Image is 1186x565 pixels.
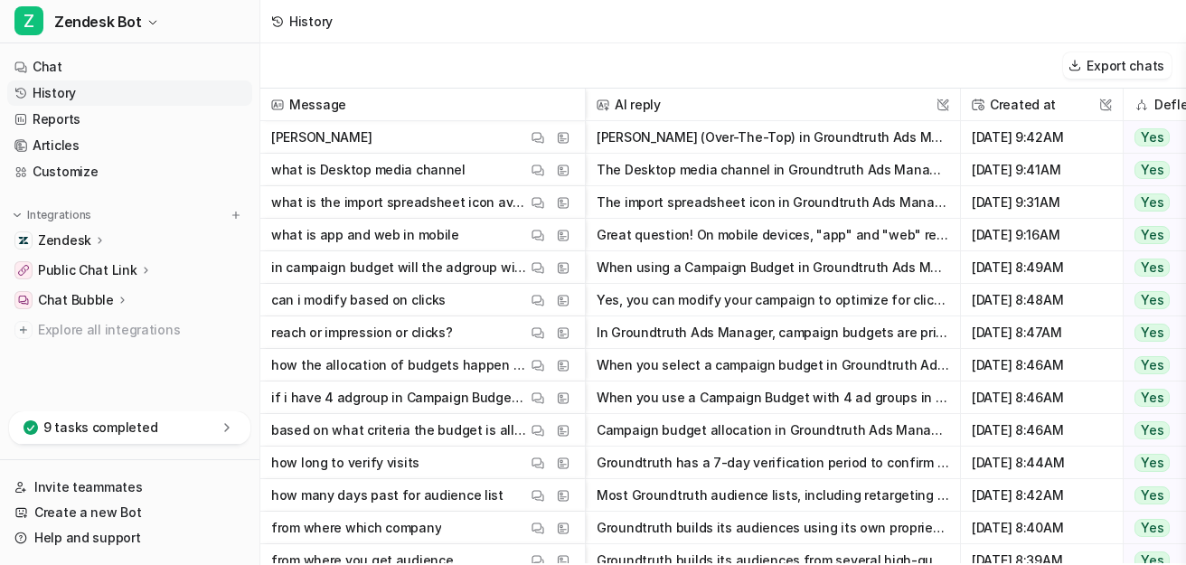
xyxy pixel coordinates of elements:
span: Yes [1134,324,1170,342]
button: When you select a campaign budget in Groundtruth Ads Manager, the total budget you set is applied... [597,349,949,381]
p: what is Desktop media channel [271,154,466,186]
span: Yes [1134,226,1170,244]
p: 9 tasks completed [43,419,157,437]
span: Yes [1134,486,1170,504]
span: [DATE] 8:48AM [968,284,1115,316]
span: Yes [1134,519,1170,537]
p: Chat Bubble [38,291,114,309]
button: When you use a Campaign Budget with 4 ad groups in Groundtruth Ads Manager, the budget is not spl... [597,381,949,414]
span: Zendesk Bot [54,9,142,34]
span: Yes [1134,193,1170,212]
div: History [289,12,333,31]
a: History [7,80,252,106]
span: [DATE] 9:31AM [968,186,1115,219]
button: Great question! On mobile devices, "app" and "web" refer to two different ways users can interact... [597,219,949,251]
a: Create a new Bot [7,500,252,525]
a: Explore all integrations [7,317,252,343]
span: Yes [1134,389,1170,407]
button: Yes, you can modify your campaign to optimize for clicks in Groundtruth Ads Manager. In the ad gr... [597,284,949,316]
button: When using a Campaign Budget in Groundtruth Ads Manager, the system does not automatically alloca... [597,251,949,284]
span: [DATE] 9:16AM [968,219,1115,251]
p: Integrations [27,208,91,222]
p: Zendesk [38,231,91,250]
img: explore all integrations [14,321,33,339]
img: Chat Bubble [18,295,29,306]
p: how the allocation of budgets happen if we select campaign budget [271,349,527,381]
span: Explore all integrations [38,315,245,344]
button: The import spreadsheet icon in Groundtruth Ads Manager, available during campaign creation, allow... [597,186,949,219]
a: Help and support [7,525,252,551]
span: [DATE] 8:40AM [968,512,1115,544]
p: if i have 4 adgroup in Campaign Budget which will be allocated with the high amount [271,381,527,414]
span: [DATE] 8:46AM [968,349,1115,381]
img: Zendesk [18,235,29,246]
span: [DATE] 8:49AM [968,251,1115,284]
span: Z [14,6,43,35]
span: [DATE] 8:46AM [968,414,1115,447]
button: Integrations [7,206,97,224]
span: Yes [1134,128,1170,146]
p: what is app and web in mobile [271,219,459,251]
p: how many days past for audience list [271,479,504,512]
a: Chat [7,54,252,80]
button: Groundtruth builds its audiences using its own proprietary technology and partnerships: - The mai... [597,512,949,544]
button: Groundtruth has a 7-day verification period to confirm visits. This means that after a user visit... [597,447,949,479]
img: menu_add.svg [230,209,242,221]
p: Public Chat Link [38,261,137,279]
img: expand menu [11,209,24,221]
a: Customize [7,159,252,184]
span: Yes [1134,291,1170,309]
button: Most Groundtruth audience lists, including retargeting audiences, are kept for up to 90 days. For... [597,479,949,512]
p: how long to verify visits [271,447,419,479]
span: Yes [1134,421,1170,439]
span: Created at [968,89,1115,121]
button: The Desktop media channel in Groundtruth Ads Manager refers to the placement of your ads on deskt... [597,154,949,186]
button: Export chats [1063,52,1172,79]
span: Message [268,89,578,121]
span: [DATE] 8:42AM [968,479,1115,512]
a: Articles [7,133,252,158]
button: [PERSON_NAME] (Over-The-Top) in Groundtruth Ads Manager refers to delivering video ads directly t... [597,121,949,154]
a: Invite teammates [7,475,252,500]
span: [DATE] 8:46AM [968,381,1115,414]
span: [DATE] 8:44AM [968,447,1115,479]
p: in campaign budget will the adgroup with good clicks allocate with high budget [271,251,527,284]
span: [DATE] 9:41AM [968,154,1115,186]
p: based on what criteria the budget is allocated in campaign budget [271,414,527,447]
p: what is the import spreadsheet icon available while creating the campaign [271,186,527,219]
span: Yes [1134,259,1170,277]
span: [DATE] 8:47AM [968,316,1115,349]
button: Campaign budget allocation in Groundtruth Ads Manager is based on your selected budget type and c... [597,414,949,447]
p: [PERSON_NAME] [271,121,372,154]
p: reach or impression or clicks? [271,316,453,349]
span: [DATE] 9:42AM [968,121,1115,154]
a: Reports [7,107,252,132]
span: AI reply [593,89,953,121]
p: can i modify based on clicks [271,284,446,316]
p: from where which company [271,512,441,544]
button: In Groundtruth Ads Manager, campaign budgets are primarily allocated based on impressions. - Your... [597,316,949,349]
img: Public Chat Link [18,265,29,276]
span: Yes [1134,356,1170,374]
span: Yes [1134,454,1170,472]
span: Yes [1134,161,1170,179]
